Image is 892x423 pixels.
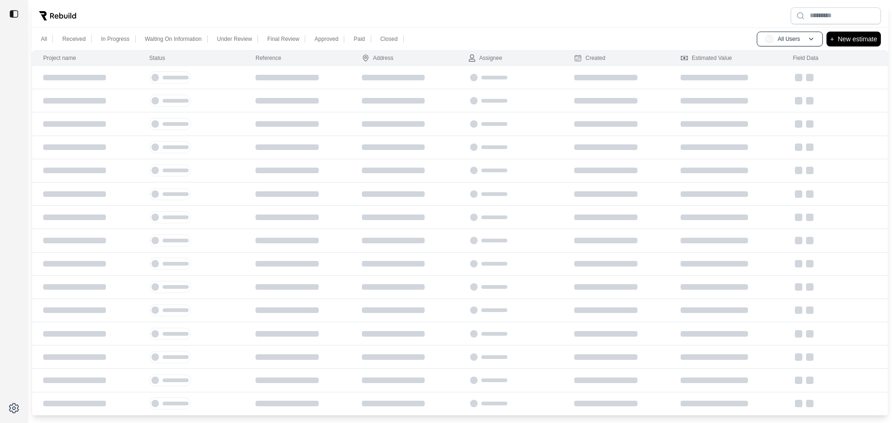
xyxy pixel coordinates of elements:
div: Assignee [468,54,502,62]
p: Closed [380,35,398,43]
p: + [830,33,834,45]
p: All [41,35,47,43]
p: Final Review [267,35,299,43]
div: Reference [256,54,281,62]
button: +New estimate [826,32,881,46]
div: Field Data [793,54,819,62]
img: Rebuild [39,11,76,20]
span: AU [765,34,774,44]
button: AUAll Users [757,32,823,46]
p: Waiting On Information [145,35,202,43]
div: Created [574,54,605,62]
div: Address [362,54,394,62]
div: Estimated Value [681,54,732,62]
div: Status [149,54,165,62]
img: toggle sidebar [9,9,19,19]
p: In Progress [101,35,129,43]
p: All Users [778,35,800,43]
p: Paid [354,35,365,43]
p: Received [62,35,85,43]
p: New estimate [838,33,877,45]
p: Under Review [217,35,252,43]
div: Project name [43,54,76,62]
p: Approved [315,35,338,43]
